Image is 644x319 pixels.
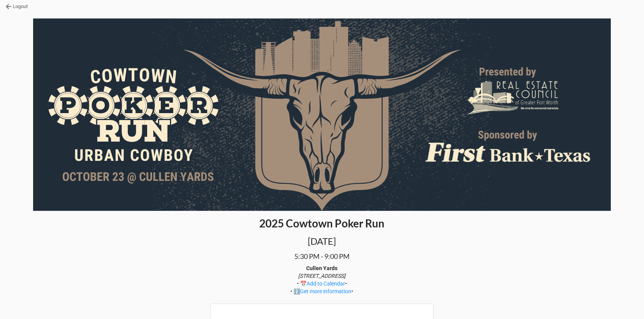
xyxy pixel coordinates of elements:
[260,217,385,230] strong: 2025 Cowtown Poker Run
[300,288,352,294] a: Get more information
[5,3,28,10] a: Logout
[307,281,345,287] a: Add to Calendar
[299,273,346,279] em: [STREET_ADDRESS]
[6,235,638,247] h2: [DATE]
[307,265,338,271] strong: Cullen Yards
[6,264,638,295] p: • 📅 • • ℹ️ •
[6,252,638,261] h3: 5:30 PM - 9:00 PM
